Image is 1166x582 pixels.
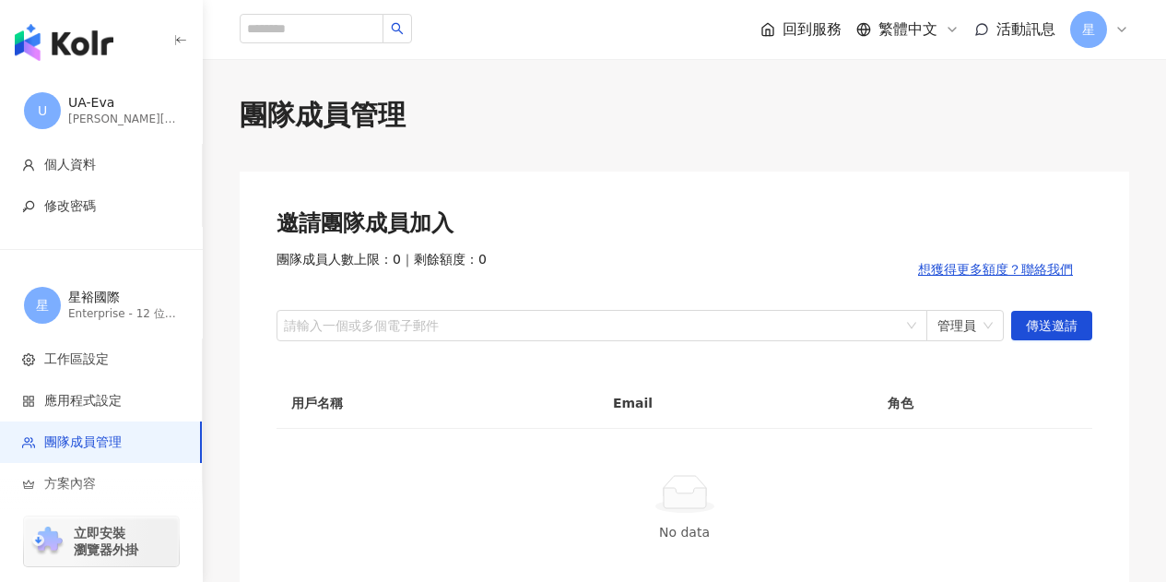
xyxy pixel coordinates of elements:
[44,156,96,174] span: 個人資料
[873,378,1092,429] th: 角色
[36,295,49,315] span: 星
[937,311,993,340] span: 管理員
[44,434,122,452] span: 團隊成員管理
[391,22,404,35] span: search
[44,475,96,493] span: 方案內容
[996,20,1055,38] span: 活動訊息
[29,527,65,556] img: chrome extension
[22,395,35,408] span: appstore
[878,19,937,40] span: 繁體中文
[74,525,138,558] span: 立即安裝 瀏覽器外掛
[44,350,109,369] span: 工作區設定
[277,378,598,429] th: 用戶名稱
[1082,19,1095,40] span: 星
[760,19,842,40] a: 回到服務
[22,159,35,172] span: user
[68,306,179,322] div: Enterprise - 12 位成員
[277,208,1092,240] div: 邀請團隊成員加入
[38,101,47,121] span: U
[918,262,1073,277] span: 想獲得更多額度？聯絡我們
[277,251,487,288] span: 團隊成員人數上限：0 ｜ 剩餘額度：0
[1011,311,1092,340] button: 傳送邀請
[68,94,179,113] div: UA-Eva
[44,197,96,216] span: 修改密碼
[299,522,1070,542] div: No data
[783,19,842,40] span: 回到服務
[598,378,873,429] th: Email
[899,251,1092,288] button: 想獲得更多額度？聯絡我們
[15,24,113,61] img: logo
[68,112,179,127] div: [PERSON_NAME][EMAIL_ADDRESS][DOMAIN_NAME]
[240,96,1129,135] div: 團隊成員管理
[1026,312,1078,341] span: 傳送邀請
[44,392,122,410] span: 應用程式設定
[68,289,179,307] div: 星裕國際
[22,200,35,213] span: key
[24,517,179,566] a: chrome extension立即安裝 瀏覽器外掛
